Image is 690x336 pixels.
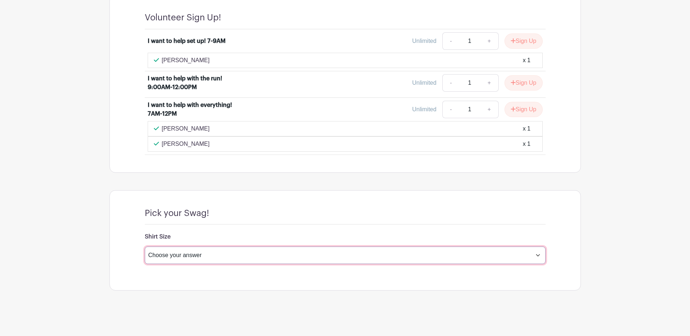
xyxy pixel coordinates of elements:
a: - [442,32,459,50]
a: + [480,101,498,118]
button: Sign Up [504,75,543,91]
div: x 1 [523,140,530,148]
div: x 1 [523,56,530,65]
a: - [442,74,459,92]
div: I want to help set up! 7-9AM [148,37,226,45]
a: + [480,74,498,92]
a: - [442,101,459,118]
p: [PERSON_NAME] [162,124,210,133]
button: Sign Up [504,33,543,49]
h6: Shirt Size [145,233,546,240]
p: [PERSON_NAME] [162,56,210,65]
a: + [480,32,498,50]
h4: Volunteer Sign Up! [145,12,221,23]
button: Sign Up [504,102,543,117]
div: I want to help with the run! 9:00AM-12:00PM [148,74,238,92]
p: [PERSON_NAME] [162,140,210,148]
h4: Pick your Swag! [145,208,209,219]
div: I want to help with everything! 7AM-12PM [148,101,238,118]
div: Unlimited [412,105,436,114]
div: Unlimited [412,37,436,45]
div: x 1 [523,124,530,133]
div: Unlimited [412,79,436,87]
